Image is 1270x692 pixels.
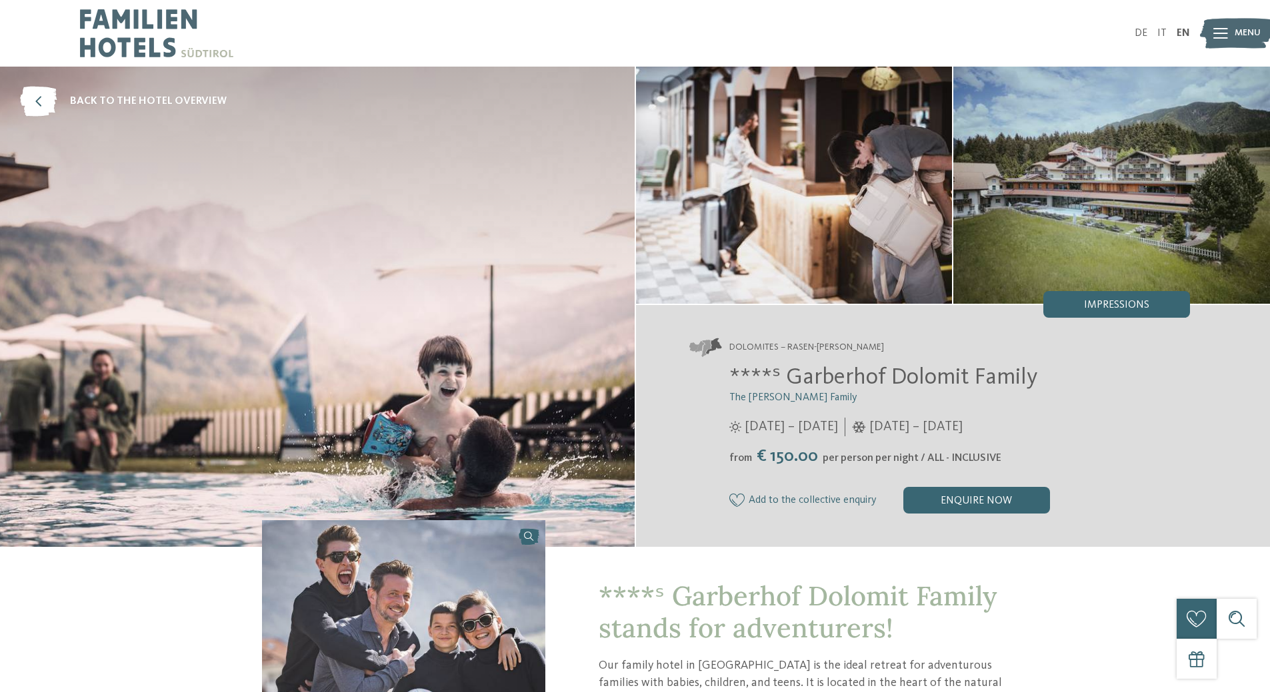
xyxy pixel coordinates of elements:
span: Impressions [1084,300,1149,310]
img: The family hotel in Antholz, the natural paradise [636,67,953,304]
span: from [729,453,752,464]
span: Dolomites – Rasen-[PERSON_NAME] [729,341,884,354]
a: back to the hotel overview [20,87,227,117]
span: [DATE] – [DATE] [745,418,838,436]
div: enquire now [903,487,1050,514]
a: EN [1177,28,1190,39]
i: Opening times in winter [852,421,866,433]
span: per person per night / ALL - INCLUSIVE [823,453,1001,464]
span: Add to the collective enquiry [749,495,877,507]
span: € 150.00 [753,448,821,465]
span: ****ˢ Garberhof Dolomit Family stands for adventurers! [599,579,997,645]
img: Hotel Dolomit Family Resort Garberhof ****ˢ [953,67,1270,304]
a: DE [1135,28,1147,39]
span: ****ˢ Garberhof Dolomit Family [729,366,1037,389]
i: Opening times in summer [729,421,741,433]
span: back to the hotel overview [70,94,227,109]
span: The [PERSON_NAME] Family [729,392,857,403]
span: [DATE] – [DATE] [869,418,963,436]
a: IT [1157,28,1167,39]
span: Menu [1235,27,1261,40]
